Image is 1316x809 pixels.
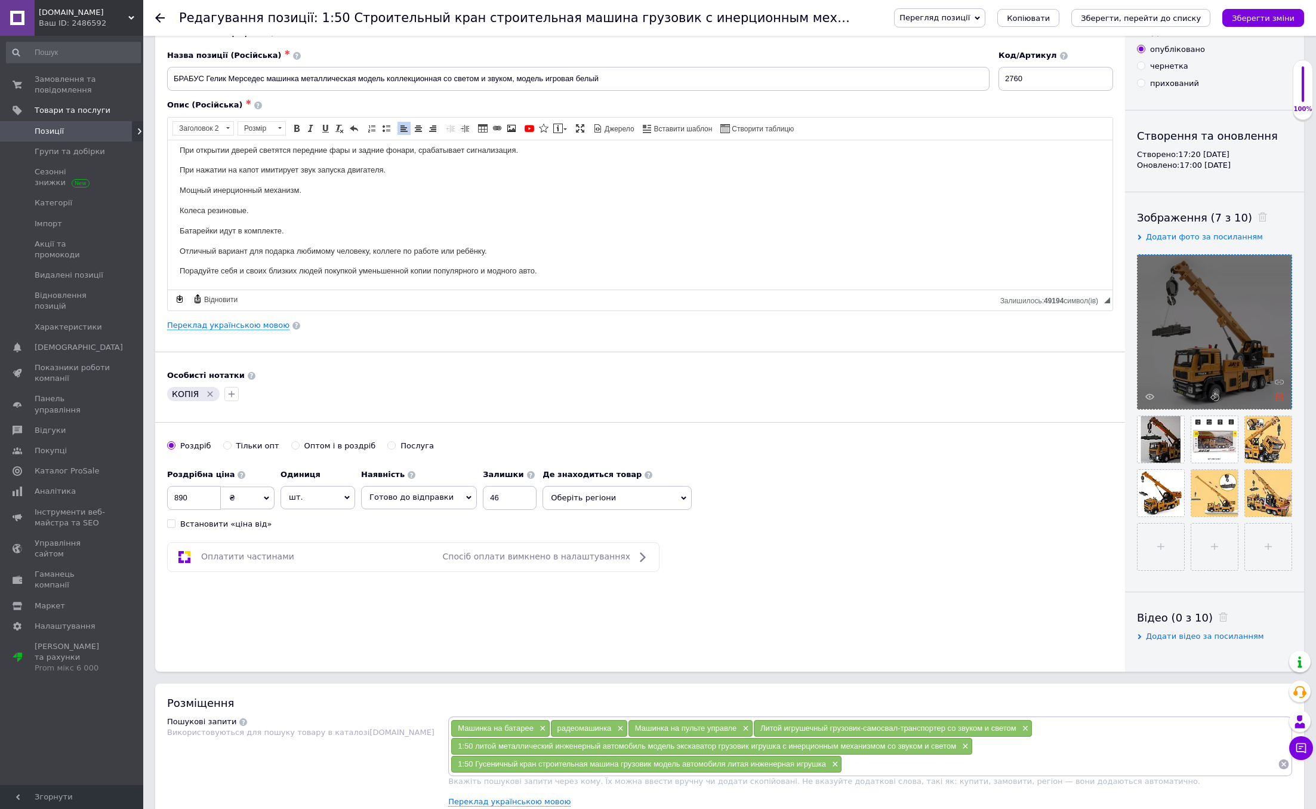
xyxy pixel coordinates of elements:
span: радеомашинка [557,724,612,733]
a: Розмір [238,121,286,136]
svg: Видалити мітку [205,389,215,399]
span: Каталог ProSale [35,466,99,476]
span: Гаманець компанії [35,569,110,590]
iframe: Редактор, D551D8AA-712F-49EA-A53E-2C07C22383E0 [168,140,1112,290]
div: Оптом і в роздріб [304,441,376,451]
a: Таблиця [476,122,489,135]
a: По правому краю [426,122,439,135]
span: Налаштування [35,621,95,632]
span: [DEMOGRAPHIC_DATA] [35,342,123,353]
a: Вставити повідомлення [551,122,569,135]
span: Копіювати [1007,14,1050,23]
div: Кiлькiсть символiв [1000,294,1104,305]
span: Потягніть для зміни розмірів [1104,297,1110,303]
span: × [959,742,969,752]
a: Заголовок 2 [172,121,234,136]
i: Зберегти зміни [1232,14,1295,23]
input: Пошук [6,42,141,63]
a: Вставити іконку [537,122,550,135]
span: Імпорт [35,219,62,229]
b: Одиниця [281,470,320,479]
b: Де знаходиться товар [543,470,642,479]
span: Розмір [238,122,274,135]
span: Створити таблицю [730,124,794,134]
a: Зменшити відступ [444,122,457,135]
span: Додати відео за посиланням [1146,632,1264,641]
span: MEGA-PARTS.COM.UA [39,7,128,18]
div: 100% Якість заповнення [1293,60,1313,120]
span: Заголовок 2 [173,122,222,135]
div: Створено: 17:20 [DATE] [1137,149,1292,160]
a: Вставити шаблон [641,122,714,135]
div: Зображення (7 з 10) [1137,210,1292,225]
div: чернетка [1150,61,1188,72]
span: 49194 [1044,297,1064,305]
span: КОПІЯ [172,389,199,399]
span: ✱ [246,99,251,106]
input: - [483,486,537,510]
div: Оновлено: 17:00 [DATE] [1137,160,1292,171]
a: Додати відео з YouTube [523,122,536,135]
div: опубліковано [1150,44,1205,55]
a: Повернути (⌘+Z) [347,122,360,135]
span: Готово до відправки [369,493,454,502]
span: Спосіб оплати вимкнено в налаштуваннях [443,552,630,561]
span: ₴ [229,493,235,502]
span: Інструменти веб-майстра та SEO [35,507,110,528]
input: 0 [167,486,221,510]
input: Наприклад, H&M жіноча сукня зелена 38 розмір вечірня максі з блискітками [167,67,990,91]
span: Маркет [35,601,65,611]
i: Зберегти, перейти до списку [1081,14,1201,23]
div: Повернутися назад [155,13,165,23]
span: ✱ [285,49,290,57]
a: Вставити/видалити нумерований список [365,122,378,135]
a: Переклад українською мовою [448,797,571,807]
span: Відновлення позицій [35,290,110,312]
span: Вставити шаблон [652,124,713,134]
span: Перегляд позиції [899,13,970,22]
div: Встановити «ціна від» [180,519,272,530]
span: Управління сайтом [35,538,110,559]
span: Використовуються для пошуку товару в каталозі [DOMAIN_NAME] [167,728,434,737]
div: Розміщення [167,696,1292,710]
span: Литой игрушечный грузовик-самосвал-транспортер со звуком и светом [760,724,1016,733]
span: × [614,724,624,734]
a: Видалити форматування [333,122,346,135]
span: 1:50 литой металлический инженерный автомобиль модель экскаватор грузовик игрушка с инерционным м... [458,742,956,750]
a: Створити таблицю [719,122,796,135]
span: Машинка на пульте управле [635,724,737,733]
span: Машинка на батарее [458,724,534,733]
a: Збільшити відступ [458,122,471,135]
span: Сезонні знижки [35,167,110,188]
b: Наявність [361,470,405,479]
button: Зберегти зміни [1222,9,1304,27]
a: Вставити/Редагувати посилання (⌘+L) [491,122,504,135]
span: 1:50 Гусеничный кран строительная машина грузовик модель автомобиля литая инженерная игрушка [458,759,826,768]
b: Залишки [483,470,523,479]
span: Код/Артикул [998,51,1057,60]
a: Жирний (⌘+B) [290,122,303,135]
h1: Редагування позиції: 1:50 Строительный кран строительная машина грузовик с инерционным механизмом... [179,11,1026,25]
span: Відгуки [35,425,66,436]
a: Джерело [591,122,636,135]
b: Особисті нотатки [167,371,245,380]
span: Оберіть регіони [543,486,692,510]
a: Вставити/видалити маркований список [380,122,393,135]
span: Замовлення та повідомлення [35,74,110,96]
div: Тільки опт [236,441,279,451]
span: × [1019,724,1029,734]
a: Відновити [191,293,239,306]
div: Послуга [400,441,434,451]
button: Чат з покупцем [1289,736,1313,760]
span: Покупці [35,445,67,456]
div: прихований [1150,78,1199,89]
div: 100% [1293,105,1312,113]
b: Роздрібна ціна [167,470,235,479]
span: × [537,724,546,734]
